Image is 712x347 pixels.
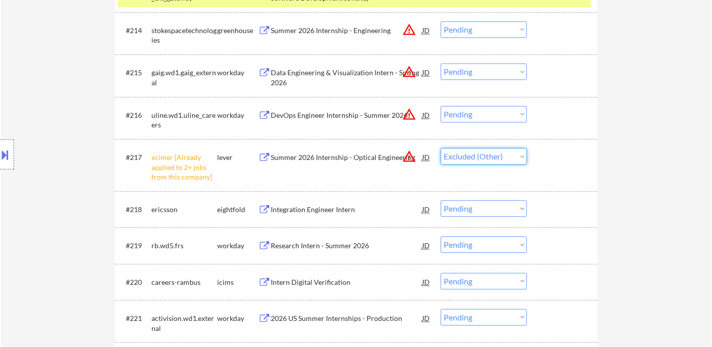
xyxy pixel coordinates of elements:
div: 2026 US Summer Internships - Production [271,313,422,323]
div: #214 [126,26,143,36]
button: warning_amber [402,149,416,163]
div: JD [421,148,431,166]
div: Data Engineering & Visualization Intern - Spring 2026 [271,68,422,87]
div: JD [421,200,431,218]
button: warning_amber [402,23,416,37]
div: greenhouse [217,26,258,36]
div: careers-rambus [151,277,217,287]
div: #220 [126,277,143,287]
div: Intern Digital Verification [271,277,422,287]
button: warning_amber [402,107,416,121]
div: workday [217,313,258,323]
div: Summer 2026 Internship - Optical Engineering [271,152,422,162]
div: activision.wd1.external [151,313,217,333]
div: uline.wd1.uline_careers [151,110,217,130]
div: gaig.wd1.gaig_external [151,68,217,87]
div: workday [217,68,258,78]
div: Summer 2026 Internship - Engineering [271,26,422,36]
div: JD [421,106,431,124]
div: eightfold [217,205,258,215]
button: warning_amber [402,65,416,79]
div: JD [421,21,431,39]
div: stokespacetechnologies [151,26,217,45]
div: rb.wd5.frs [151,241,217,251]
div: Research Intern - Summer 2026 [271,241,422,251]
div: DevOps Engineer Internship - Summer 2026 [271,110,422,120]
div: JD [421,63,431,81]
div: Integration Engineer Intern [271,205,422,215]
div: JD [421,236,431,254]
div: workday [217,241,258,251]
div: icims [217,277,258,287]
div: JD [421,309,431,327]
div: xcimer [Already applied to 2+ jobs from this company] [151,152,217,182]
div: workday [217,110,258,120]
div: JD [421,273,431,291]
div: lever [217,152,258,162]
div: ericsson [151,205,217,215]
div: #221 [126,313,143,323]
